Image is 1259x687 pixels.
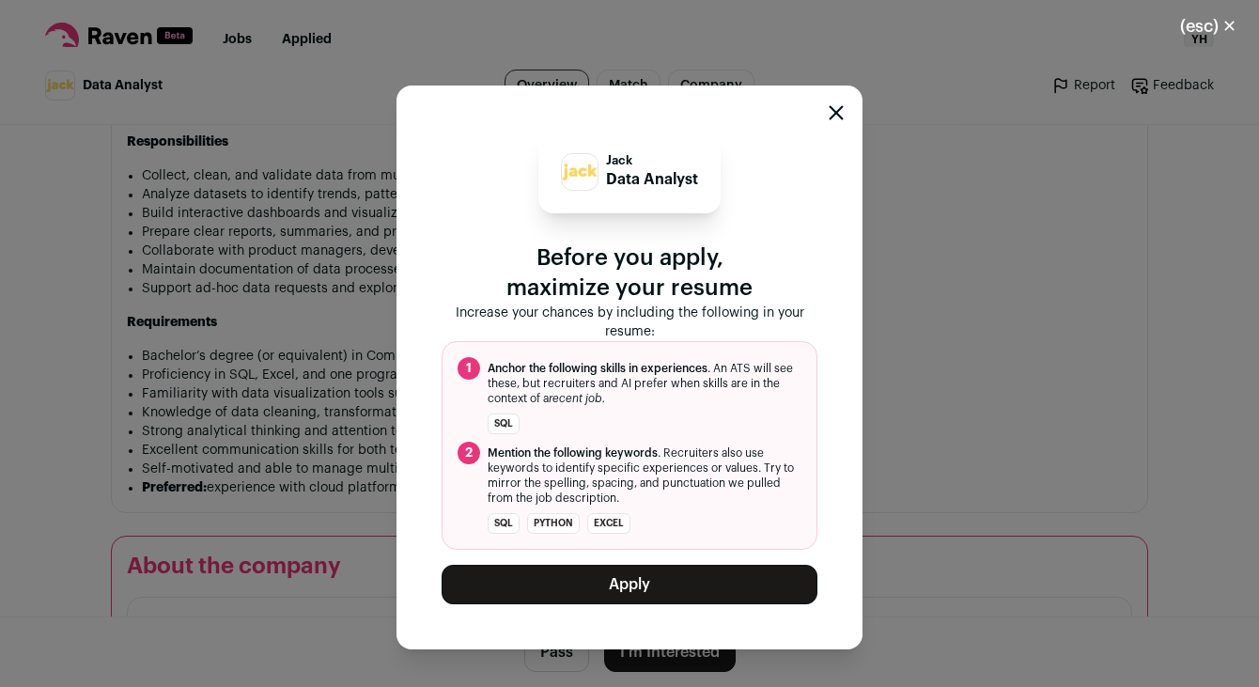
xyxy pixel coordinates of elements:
li: SQL [488,414,520,434]
p: Data Analyst [606,168,698,191]
span: . An ATS will see these, but recruiters and AI prefer when skills are in the context of a [488,361,801,406]
button: Apply [442,565,817,604]
li: SQL [488,513,520,534]
span: Mention the following keywords [488,447,658,459]
li: Excel [587,513,630,534]
li: Python [527,513,580,534]
p: Before you apply, maximize your resume [442,243,817,304]
p: Jack [606,153,698,168]
span: Anchor the following skills in experiences [488,363,707,374]
img: d7262890edd9d29c6530dcc0b6028b42be08a04fe1109dfb14c0a83163e81f49.png [562,154,598,190]
span: . Recruiters also use keywords to identify specific experiences or values. Try to mirror the spel... [488,445,801,506]
p: Increase your chances by including the following in your resume: [442,304,817,341]
span: 1 [458,357,480,380]
button: Close modal [1158,6,1259,47]
span: 2 [458,442,480,464]
button: Close modal [829,105,844,120]
i: recent job. [549,393,605,404]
